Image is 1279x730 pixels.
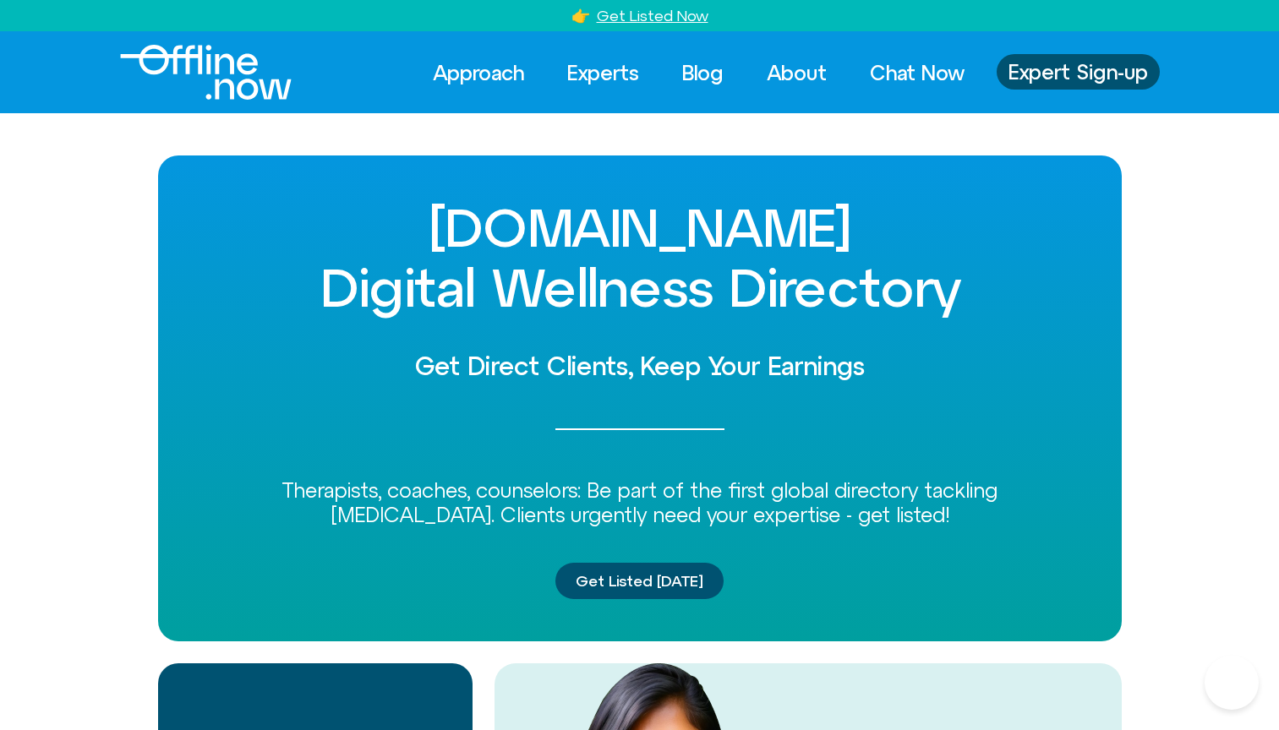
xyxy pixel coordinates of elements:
[752,54,842,91] a: About
[1008,61,1148,83] span: Expert Sign-up
[552,54,654,91] a: Experts
[571,7,590,25] a: 👉
[855,54,980,91] a: Chat Now
[120,45,292,100] img: offline.now
[667,54,739,91] a: Blog
[200,198,1079,317] h1: [DOMAIN_NAME] Digital Wellness Directory
[1205,656,1259,710] iframe: Botpress
[120,45,263,100] div: Logo
[997,54,1160,90] a: Expert Sign-up
[418,54,980,91] nav: Menu
[281,478,998,526] span: Therapists, coaches, counselors: Be part of the first global directory tackling [MEDICAL_DATA]. C...
[555,563,724,600] a: Get Listed [DATE]
[200,352,1079,380] h2: Get Direct Clients, Keep Your Earnings
[418,54,539,91] a: Approach
[576,573,703,590] span: Get Listed [DATE]
[597,7,708,25] a: Get Listed Now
